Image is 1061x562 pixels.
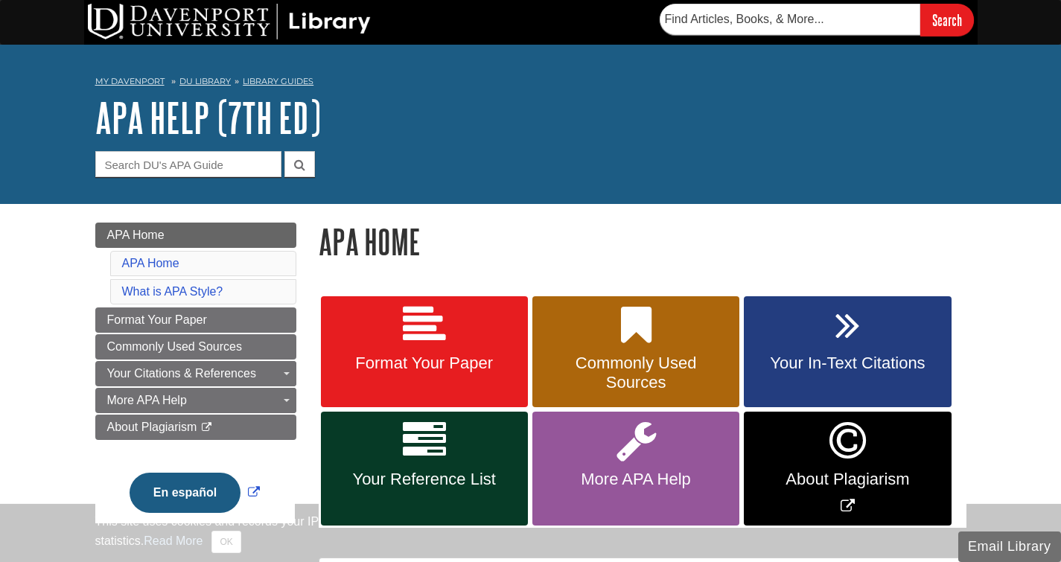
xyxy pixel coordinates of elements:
[958,531,1061,562] button: Email Library
[321,412,528,526] a: Your Reference List
[532,412,739,526] a: More APA Help
[126,486,264,499] a: Link opens in new window
[95,388,296,413] a: More APA Help
[95,71,966,95] nav: breadcrumb
[107,394,187,406] span: More APA Help
[332,354,517,373] span: Format Your Paper
[179,76,231,86] a: DU Library
[744,412,951,526] a: Link opens in new window
[107,367,256,380] span: Your Citations & References
[95,307,296,333] a: Format Your Paper
[107,313,207,326] span: Format Your Paper
[532,296,739,408] a: Commonly Used Sources
[107,421,197,433] span: About Plagiarism
[755,354,940,373] span: Your In-Text Citations
[95,223,296,248] a: APA Home
[660,4,920,35] input: Find Articles, Books, & More...
[744,296,951,408] a: Your In-Text Citations
[321,296,528,408] a: Format Your Paper
[920,4,974,36] input: Search
[200,423,213,432] i: This link opens in a new window
[122,285,223,298] a: What is APA Style?
[107,340,242,353] span: Commonly Used Sources
[95,334,296,360] a: Commonly Used Sources
[95,95,321,141] a: APA Help (7th Ed)
[660,4,974,36] form: Searches DU Library's articles, books, and more
[755,470,940,489] span: About Plagiarism
[122,257,179,269] a: APA Home
[319,223,966,261] h1: APA Home
[95,223,296,538] div: Guide Page Menu
[95,415,296,440] a: About Plagiarism
[544,470,728,489] span: More APA Help
[130,473,240,513] button: En español
[544,354,728,392] span: Commonly Used Sources
[332,470,517,489] span: Your Reference List
[107,229,165,241] span: APA Home
[95,151,281,177] input: Search DU's APA Guide
[243,76,313,86] a: Library Guides
[95,75,165,88] a: My Davenport
[88,4,371,39] img: DU Library
[95,361,296,386] a: Your Citations & References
